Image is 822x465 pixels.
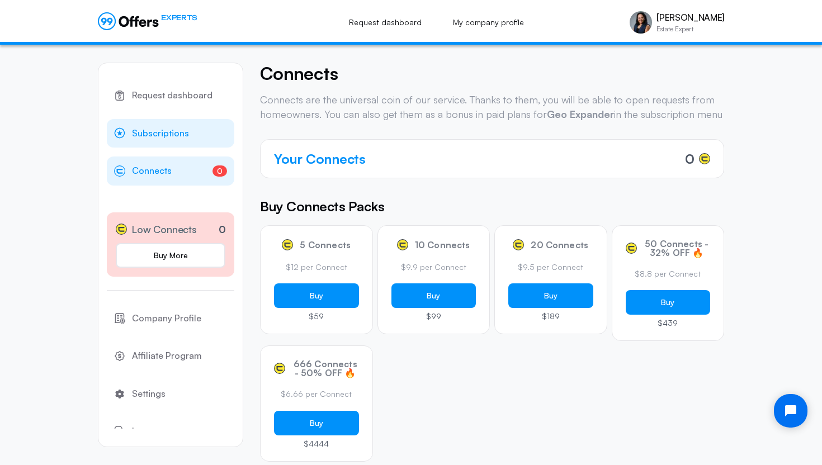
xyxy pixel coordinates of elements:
[107,156,234,186] a: Connects0
[132,424,161,439] span: Logout
[132,311,201,326] span: Company Profile
[274,440,359,448] p: $4444
[131,221,197,238] span: Low Connects
[274,149,366,169] h4: Your Connects
[626,319,711,327] p: $439
[98,12,197,30] a: EXPERTS
[107,81,234,110] a: Request dashboard
[132,387,166,401] span: Settings
[274,388,359,400] p: $6.66 per Connect
[508,262,593,273] p: $9.5 per Connect
[116,243,225,268] a: Buy More
[260,196,724,216] h5: Buy Connects Packs
[132,164,172,178] span: Connects
[337,10,434,35] a: Request dashboard
[391,312,476,320] p: $99
[644,239,711,257] span: 50 Connects - 32% OFF 🔥
[292,359,359,377] span: 666 Connects - 50% OFF 🔥
[219,222,226,237] p: 0
[626,268,711,279] p: $8.8 per Connect
[274,411,359,435] button: Buy
[626,290,711,315] button: Buy
[630,11,652,34] img: Vivienne Haroun
[274,262,359,273] p: $12 per Connect
[107,341,234,371] a: Affiliate Program
[107,119,234,148] a: Subscriptions
[107,304,234,333] a: Company Profile
[656,26,724,32] p: Estate Expert
[132,349,202,363] span: Affiliate Program
[764,385,817,437] iframe: Tidio Chat
[508,312,593,320] p: $189
[260,93,724,121] p: Connects are the universal coin of our service. Thanks to them, you will be able to open requests...
[441,10,536,35] a: My company profile
[132,88,212,103] span: Request dashboard
[415,240,470,249] span: 10 Connects
[656,12,724,23] p: [PERSON_NAME]
[391,283,476,308] button: Buy
[274,283,359,308] button: Buy
[260,63,724,84] h4: Connects
[300,240,351,249] span: 5 Connects
[391,262,476,273] p: $9.9 per Connect
[685,149,695,169] span: 0
[161,12,197,23] span: EXPERTS
[212,165,227,177] span: 0
[547,108,614,120] strong: Geo Expander
[508,283,593,308] button: Buy
[274,312,359,320] p: $59
[132,126,189,141] span: Subscriptions
[531,240,588,249] span: 20 Connects
[107,417,234,446] button: Logout
[107,379,234,409] a: Settings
